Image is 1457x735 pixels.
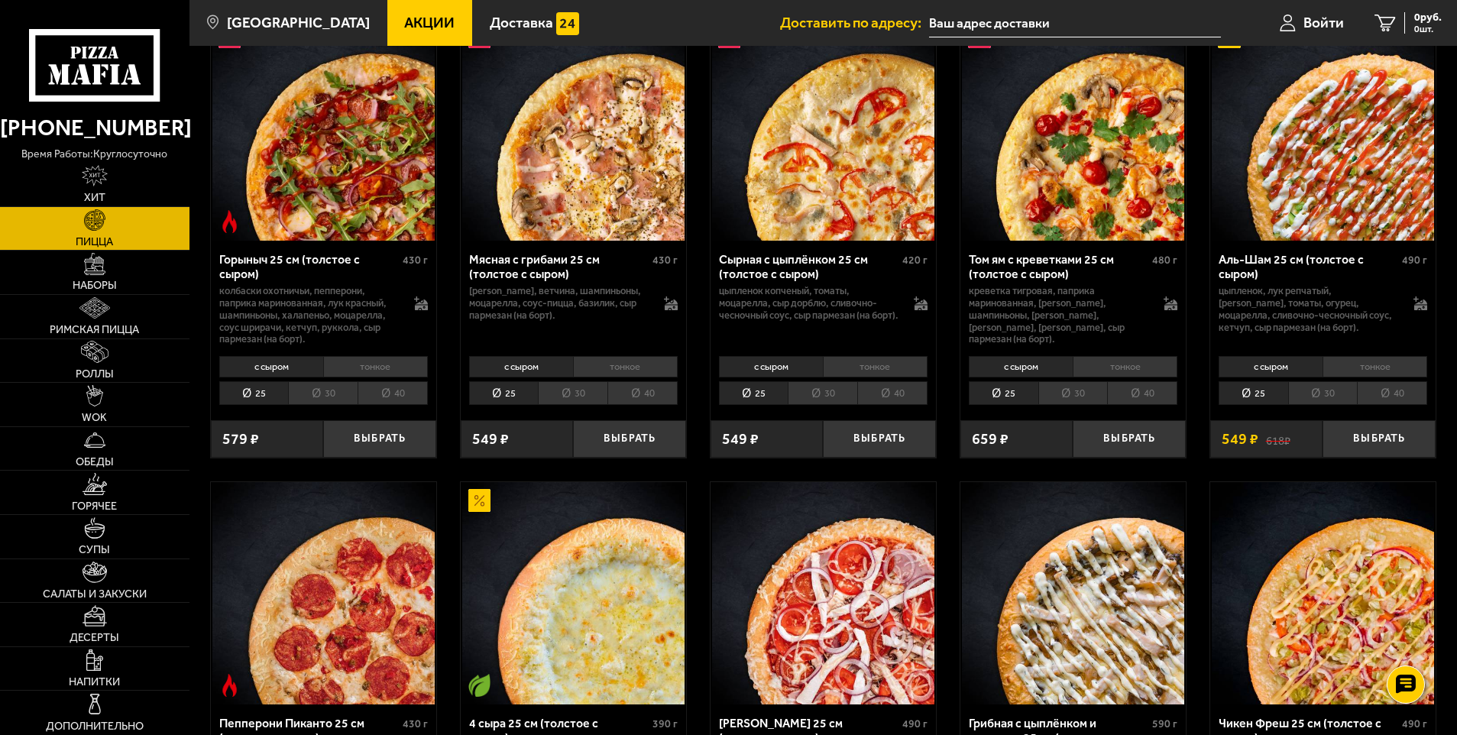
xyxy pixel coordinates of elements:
[902,254,928,267] span: 420 г
[1303,15,1344,30] span: Войти
[1038,381,1108,405] li: 30
[969,285,1149,345] p: креветка тигровая, паприка маринованная, [PERSON_NAME], шампиньоны, [PERSON_NAME], [PERSON_NAME],...
[1073,420,1186,458] button: Выбрать
[1152,254,1177,267] span: 480 г
[461,18,686,241] a: НовинкаМясная с грибами 25 см (толстое с сыром)
[1323,356,1427,377] li: тонкое
[573,356,678,377] li: тонкое
[76,237,113,248] span: Пицца
[1402,254,1427,267] span: 490 г
[462,482,685,704] img: 4 сыра 25 см (толстое с сыром)
[1402,717,1427,730] span: 490 г
[972,432,1009,447] span: 659 ₽
[1357,381,1427,405] li: 40
[962,482,1184,704] img: Грибная с цыплёнком и сулугуни 25 см (толстое с сыром)
[69,677,120,688] span: Напитки
[73,280,117,291] span: Наборы
[712,18,934,241] img: Сырная с цыплёнком 25 см (толстое с сыром)
[1219,285,1399,334] p: цыпленок, лук репчатый, [PERSON_NAME], томаты, огурец, моцарелла, сливочно-чесночный соус, кетчуп...
[472,432,509,447] span: 549 ₽
[711,482,936,704] a: Петровская 25 см (толстое с сыром)
[1073,356,1177,377] li: тонкое
[72,501,117,512] span: Горячее
[358,381,428,405] li: 40
[719,381,788,405] li: 25
[556,12,579,35] img: 15daf4d41897b9f0e9f617042186c801.svg
[219,210,241,233] img: Острое блюдо
[227,15,370,30] span: [GEOGRAPHIC_DATA]
[1210,18,1436,241] a: АкционныйАль-Шам 25 см (толстое с сыром)
[403,254,428,267] span: 430 г
[288,381,358,405] li: 30
[222,432,259,447] span: 579 ₽
[780,15,929,30] span: Доставить по адресу:
[719,252,898,281] div: Сырная с цыплёнком 25 см (толстое с сыром)
[211,482,436,704] a: Острое блюдоПепперони Пиканто 25 см (толстое с сыром)
[76,369,114,380] span: Роллы
[219,381,289,405] li: 25
[323,356,428,377] li: тонкое
[84,193,105,203] span: Хит
[323,420,436,458] button: Выбрать
[403,717,428,730] span: 430 г
[469,252,649,281] div: Мясная с грибами 25 см (толстое с сыром)
[1219,252,1398,281] div: Аль-Шам 25 см (толстое с сыром)
[219,285,400,345] p: колбаски Охотничьи, пепперони, паприка маринованная, лук красный, шампиньоны, халапеньо, моцарелл...
[823,356,928,377] li: тонкое
[469,381,539,405] li: 25
[902,717,928,730] span: 490 г
[711,18,936,241] a: НовинкаСырная с цыплёнком 25 см (толстое с сыром)
[573,420,686,458] button: Выбрать
[490,15,553,30] span: Доставка
[538,381,607,405] li: 30
[46,721,144,732] span: Дополнительно
[1152,717,1177,730] span: 590 г
[1219,381,1288,405] li: 25
[1323,420,1436,458] button: Выбрать
[50,325,139,335] span: Римская пицца
[857,381,928,405] li: 40
[788,381,857,405] li: 30
[79,545,110,555] span: Супы
[960,482,1186,704] a: Грибная с цыплёнком и сулугуни 25 см (толстое с сыром)
[652,717,678,730] span: 390 г
[469,356,573,377] li: с сыром
[70,633,119,643] span: Десерты
[43,589,147,600] span: Салаты и закуски
[212,482,435,704] img: Пепперони Пиканто 25 см (толстое с сыром)
[219,356,323,377] li: с сыром
[823,420,936,458] button: Выбрать
[1414,24,1442,34] span: 0 шт.
[1222,432,1258,447] span: 549 ₽
[719,356,823,377] li: с сыром
[219,252,399,281] div: Горыныч 25 см (толстое с сыром)
[960,18,1186,241] a: НовинкаТом ям с креветками 25 см (толстое с сыром)
[1212,18,1434,241] img: Аль-Шам 25 см (толстое с сыром)
[404,15,455,30] span: Акции
[722,432,759,447] span: 549 ₽
[219,674,241,697] img: Острое блюдо
[211,18,436,241] a: НовинкаОстрое блюдоГорыныч 25 см (толстое с сыром)
[969,381,1038,405] li: 25
[76,457,114,468] span: Обеды
[969,356,1073,377] li: с сыром
[1219,356,1323,377] li: с сыром
[468,489,491,512] img: Акционный
[652,254,678,267] span: 430 г
[469,285,649,322] p: [PERSON_NAME], ветчина, шампиньоны, моцарелла, соус-пицца, базилик, сыр пармезан (на борт).
[461,482,686,704] a: АкционныйВегетарианское блюдо4 сыра 25 см (толстое с сыром)
[719,285,899,322] p: цыпленок копченый, томаты, моцарелла, сыр дорблю, сливочно-чесночный соус, сыр пармезан (на борт).
[1212,482,1434,704] img: Чикен Фреш 25 см (толстое с сыром)
[468,674,491,697] img: Вегетарианское блюдо
[82,413,107,423] span: WOK
[929,9,1220,37] input: Ваш адрес доставки
[1288,381,1358,405] li: 30
[607,381,678,405] li: 40
[1266,432,1290,447] s: 618 ₽
[712,482,934,704] img: Петровская 25 см (толстое с сыром)
[212,18,435,241] img: Горыныч 25 см (толстое с сыром)
[1210,482,1436,704] a: Чикен Фреш 25 см (толстое с сыром)
[969,252,1148,281] div: Том ям с креветками 25 см (толстое с сыром)
[462,18,685,241] img: Мясная с грибами 25 см (толстое с сыром)
[1107,381,1177,405] li: 40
